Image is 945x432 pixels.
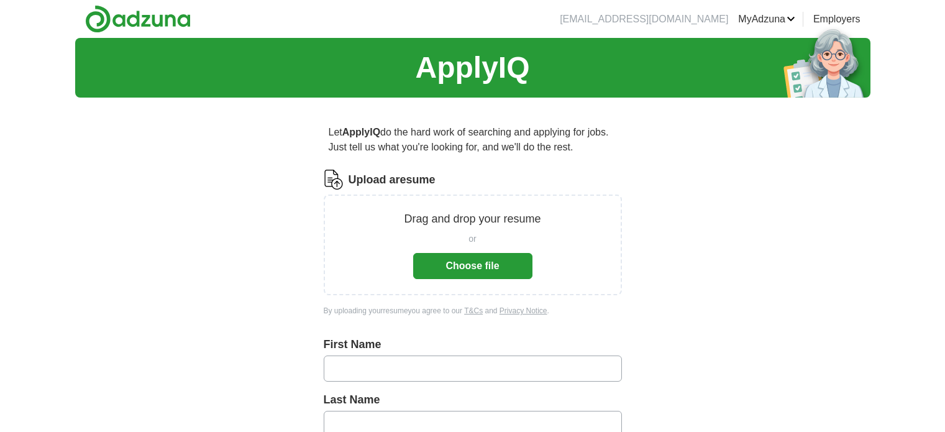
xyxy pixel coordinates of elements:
label: First Name [324,336,622,353]
li: [EMAIL_ADDRESS][DOMAIN_NAME] [560,12,728,27]
a: MyAdzuna [738,12,795,27]
p: Drag and drop your resume [404,211,541,227]
img: CV Icon [324,170,344,190]
label: Last Name [324,392,622,408]
a: T&Cs [464,306,483,315]
div: By uploading your resume you agree to our and . [324,305,622,316]
strong: ApplyIQ [342,127,380,137]
a: Employers [813,12,861,27]
p: Let do the hard work of searching and applying for jobs. Just tell us what you're looking for, an... [324,120,622,160]
button: Choose file [413,253,532,279]
a: Privacy Notice [500,306,547,315]
h1: ApplyIQ [415,45,529,90]
span: or [468,232,476,246]
img: Adzuna logo [85,5,191,33]
label: Upload a resume [349,172,436,188]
